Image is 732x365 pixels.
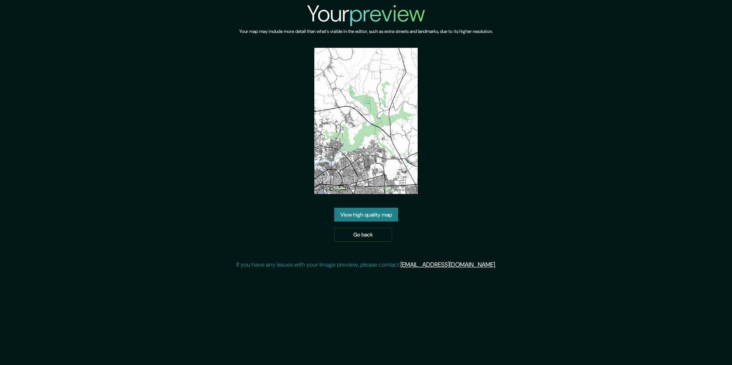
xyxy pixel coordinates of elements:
p: If you have any issues with your image preview, please contact . [236,260,496,269]
img: created-map-preview [314,48,418,194]
h6: Your map may include more detail than what's visible in the editor, such as extra streets and lan... [239,28,493,36]
a: Go back [334,228,392,242]
iframe: Help widget launcher [664,335,724,357]
a: [EMAIL_ADDRESS][DOMAIN_NAME] [400,261,495,269]
a: View high quality map [334,208,398,222]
